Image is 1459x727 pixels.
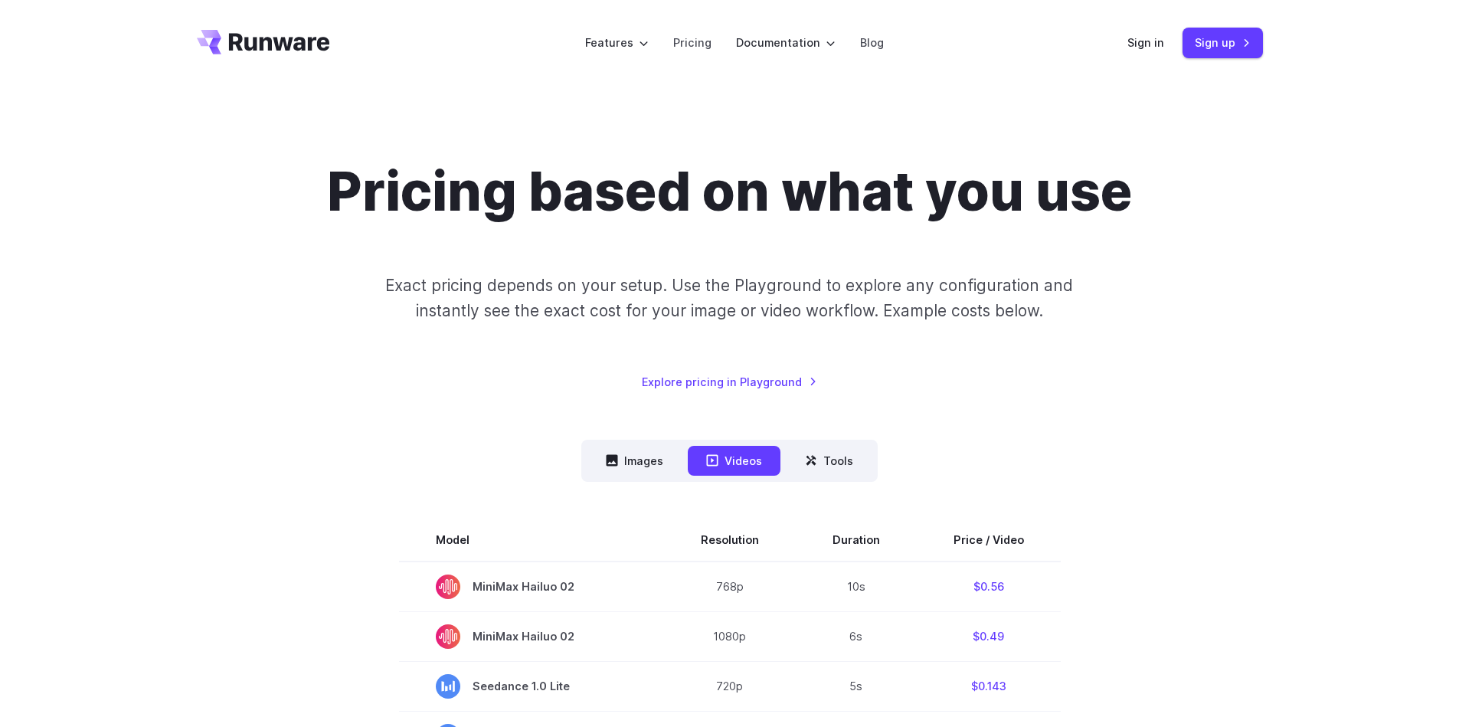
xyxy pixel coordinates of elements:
a: Go to / [197,30,330,54]
label: Features [585,34,649,51]
button: Videos [688,446,780,476]
th: Model [399,519,664,562]
td: $0.49 [917,611,1061,661]
a: Blog [860,34,884,51]
td: 6s [796,611,917,661]
td: 5s [796,661,917,711]
a: Pricing [673,34,712,51]
span: MiniMax Hailuo 02 [436,575,627,599]
h1: Pricing based on what you use [327,159,1132,224]
td: 768p [664,562,796,612]
button: Tools [787,446,872,476]
a: Sign in [1127,34,1164,51]
th: Resolution [664,519,796,562]
th: Price / Video [917,519,1061,562]
th: Duration [796,519,917,562]
button: Images [587,446,682,476]
td: $0.143 [917,661,1061,711]
a: Sign up [1183,28,1263,57]
td: $0.56 [917,562,1061,612]
a: Explore pricing in Playground [642,373,817,391]
td: 1080p [664,611,796,661]
span: MiniMax Hailuo 02 [436,624,627,649]
p: Exact pricing depends on your setup. Use the Playground to explore any configuration and instantl... [356,273,1102,324]
span: Seedance 1.0 Lite [436,674,627,699]
label: Documentation [736,34,836,51]
td: 10s [796,562,917,612]
td: 720p [664,661,796,711]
